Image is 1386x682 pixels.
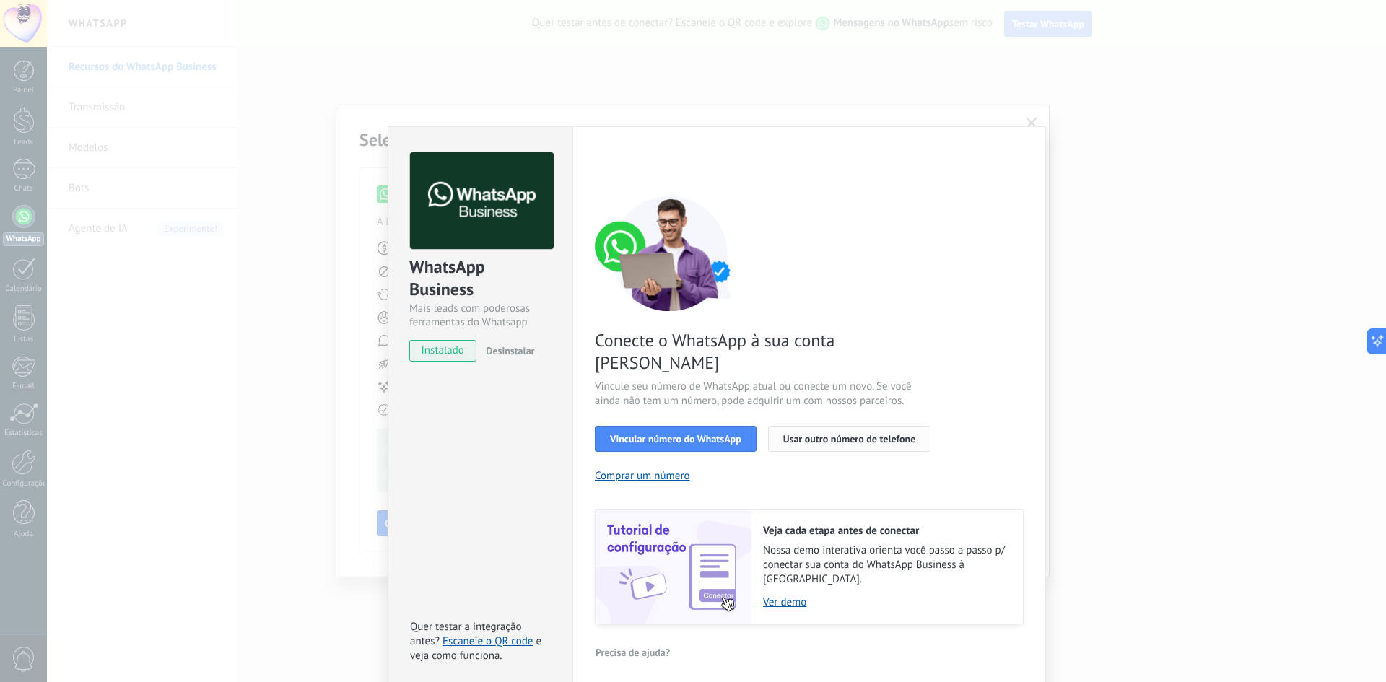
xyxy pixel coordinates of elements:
button: Comprar um número [595,469,690,483]
button: Vincular número do WhatsApp [595,426,757,452]
img: logo_main.png [410,152,554,250]
a: Ver demo [763,595,1008,609]
button: Desinstalar [480,340,534,362]
span: Conecte o WhatsApp à sua conta [PERSON_NAME] [595,329,938,374]
span: Vincule seu número de WhatsApp atual ou conecte um novo. Se você ainda não tem um número, pode ad... [595,380,938,408]
h2: Veja cada etapa antes de conectar [763,524,1008,538]
span: Desinstalar [486,344,534,357]
span: Vincular número do WhatsApp [610,434,741,444]
span: Precisa de ajuda? [596,647,670,657]
span: Quer testar a integração antes? [410,620,521,648]
button: Precisa de ajuda? [595,642,671,663]
span: Usar outro número de telefone [783,434,916,444]
span: Nossa demo interativa orienta você passo a passo p/ conectar sua conta do WhatsApp Business à [GE... [763,543,1008,587]
img: connect number [595,196,746,311]
a: Escaneie o QR code [443,634,533,648]
div: Mais leads com poderosas ferramentas do Whatsapp [409,302,552,329]
div: WhatsApp Business [409,255,552,302]
button: Usar outro número de telefone [768,426,931,452]
span: e veja como funciona. [410,634,541,663]
span: instalado [410,340,476,362]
